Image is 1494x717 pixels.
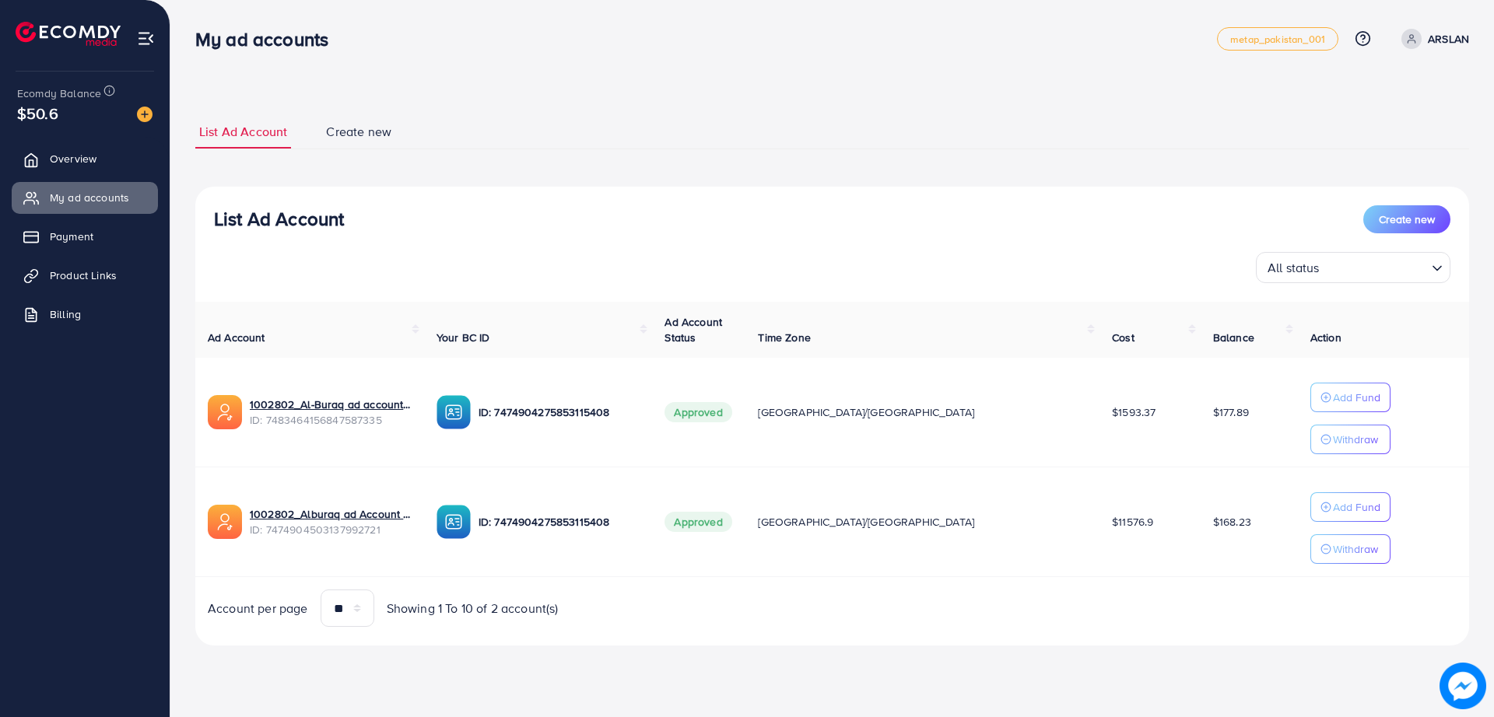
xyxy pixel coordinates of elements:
[1363,205,1450,233] button: Create new
[1310,330,1341,345] span: Action
[1324,254,1426,279] input: Search for option
[1264,257,1323,279] span: All status
[1256,252,1450,283] div: Search for option
[437,330,490,345] span: Your BC ID
[1310,534,1391,564] button: Withdraw
[758,330,810,345] span: Time Zone
[1213,404,1249,420] span: $177.89
[1213,514,1251,530] span: $168.23
[479,512,640,531] p: ID: 7474904275853115408
[50,268,117,283] span: Product Links
[50,306,81,322] span: Billing
[250,397,412,428] div: <span class='underline'>1002802_Al-Buraq ad account 02_1742380041767</span></br>7483464156847587335
[12,299,158,330] a: Billing
[250,506,412,538] div: <span class='underline'>1002802_Alburaq ad Account 1_1740386843243</span></br>7474904503137992721
[1333,388,1380,407] p: Add Fund
[1379,212,1435,227] span: Create new
[12,260,158,291] a: Product Links
[437,505,471,539] img: ic-ba-acc.ded83a64.svg
[665,512,731,532] span: Approved
[1333,430,1378,449] p: Withdraw
[1440,663,1486,709] img: image
[199,123,287,141] span: List Ad Account
[17,86,101,101] span: Ecomdy Balance
[208,330,265,345] span: Ad Account
[758,404,974,420] span: [GEOGRAPHIC_DATA]/[GEOGRAPHIC_DATA]
[1112,514,1153,530] span: $11576.9
[1112,404,1156,420] span: $1593.37
[208,600,308,617] span: Account per page
[250,412,412,428] span: ID: 7483464156847587335
[12,143,158,174] a: Overview
[250,397,412,412] a: 1002802_Al-Buraq ad account 02_1742380041767
[1230,34,1325,44] span: metap_pakistan_001
[208,395,242,429] img: ic-ads-acc.e4c84228.svg
[50,190,129,205] span: My ad accounts
[1428,30,1469,48] p: ARSLAN
[665,314,722,345] span: Ad Account Status
[758,514,974,530] span: [GEOGRAPHIC_DATA]/[GEOGRAPHIC_DATA]
[250,522,412,537] span: ID: 7474904503137992721
[1395,29,1469,49] a: ARSLAN
[1333,540,1378,558] p: Withdraw
[50,229,93,244] span: Payment
[437,395,471,429] img: ic-ba-acc.ded83a64.svg
[1310,383,1391,412] button: Add Fund
[12,221,158,252] a: Payment
[16,22,121,46] img: logo
[208,505,242,539] img: ic-ads-acc.e4c84228.svg
[1213,330,1254,345] span: Balance
[1112,330,1135,345] span: Cost
[195,28,341,51] h3: My ad accounts
[250,506,412,522] a: 1002802_Alburaq ad Account 1_1740386843243
[665,402,731,422] span: Approved
[387,600,559,617] span: Showing 1 To 10 of 2 account(s)
[12,182,158,213] a: My ad accounts
[479,403,640,421] p: ID: 7474904275853115408
[50,151,96,166] span: Overview
[214,208,344,230] h3: List Ad Account
[1310,425,1391,454] button: Withdraw
[1217,27,1338,51] a: metap_pakistan_001
[17,102,58,124] span: $50.6
[137,107,153,122] img: image
[1310,492,1391,522] button: Add Fund
[1333,498,1380,516] p: Add Fund
[326,123,391,141] span: Create new
[137,30,155,47] img: menu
